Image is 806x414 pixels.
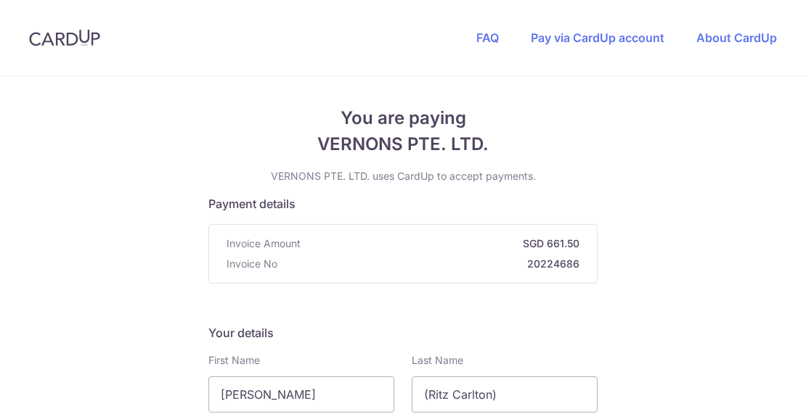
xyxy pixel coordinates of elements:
[208,324,598,341] h5: Your details
[208,169,598,183] p: VERNONS PTE. LTD. uses CardUp to accept payments.
[227,236,301,251] span: Invoice Amount
[208,353,260,368] label: First Name
[696,30,777,45] a: About CardUp
[412,353,463,368] label: Last Name
[208,131,598,157] span: VERNONS PTE. LTD.
[208,105,598,131] span: You are paying
[208,195,598,212] h5: Payment details
[29,29,100,46] img: CardUp
[306,236,579,251] strong: SGD 661.50
[476,30,499,45] a: FAQ
[412,376,598,413] input: Last name
[208,376,394,413] input: First name
[227,257,277,271] span: Invoice No
[283,257,579,271] strong: 20224686
[531,30,664,45] a: Pay via CardUp account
